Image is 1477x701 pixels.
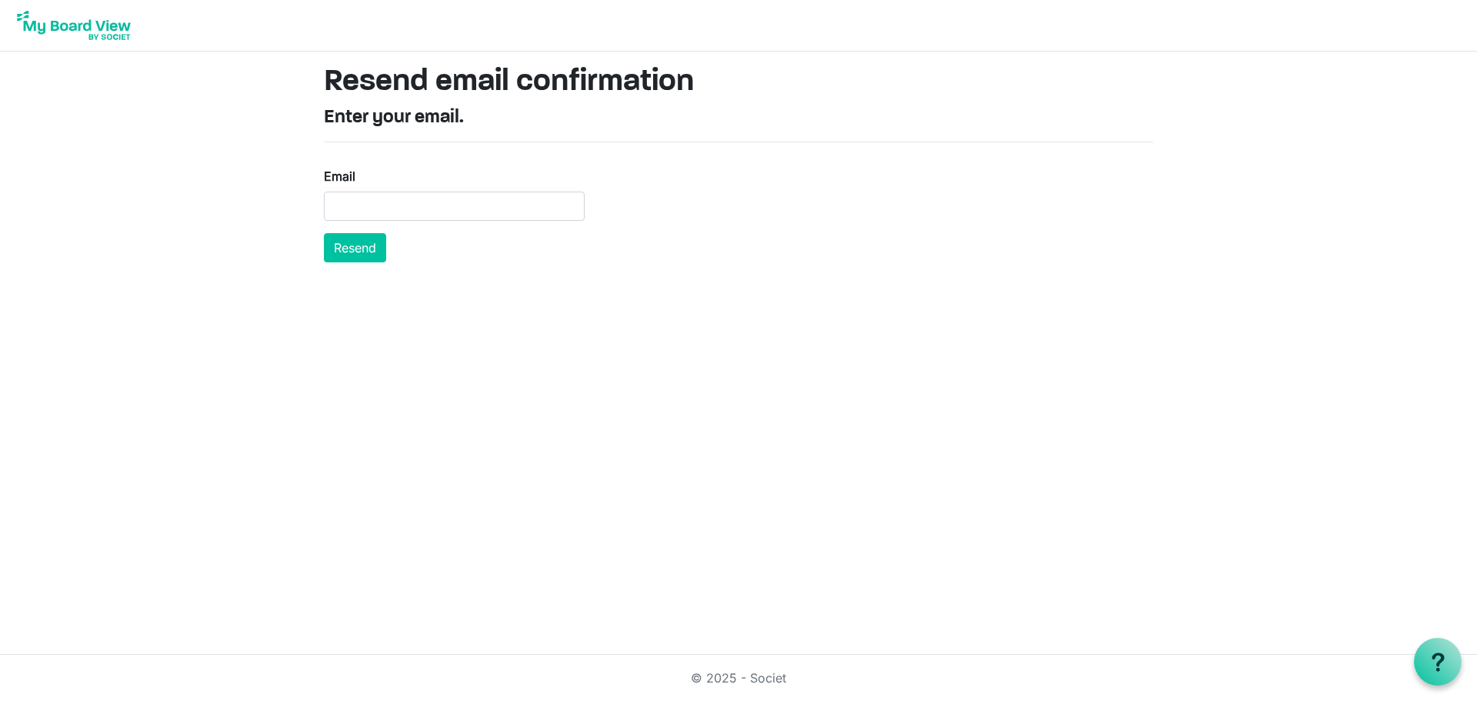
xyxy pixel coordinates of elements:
button: Resend [324,233,386,262]
label: Email [324,167,355,185]
img: My Board View Logo [12,6,135,45]
h4: Enter your email. [324,107,1153,129]
a: © 2025 - Societ [691,670,786,686]
h1: Resend email confirmation [324,64,1153,101]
